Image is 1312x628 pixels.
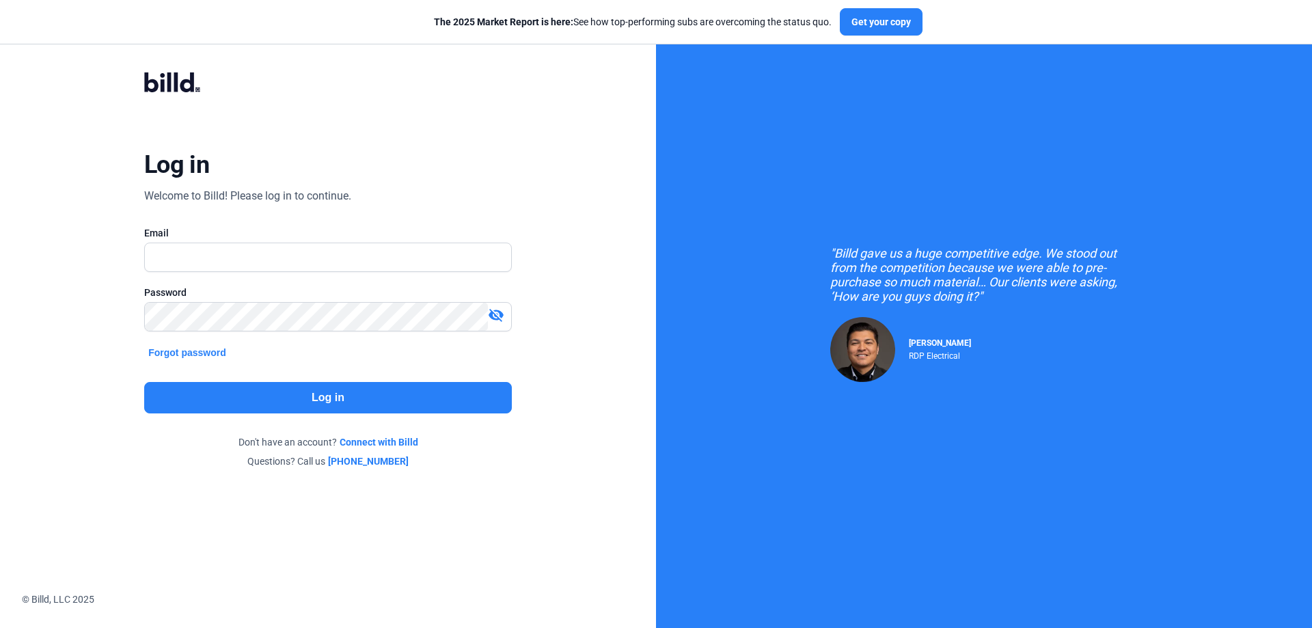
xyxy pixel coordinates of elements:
mat-icon: visibility_off [488,307,504,323]
span: [PERSON_NAME] [909,338,971,348]
div: Questions? Call us [144,454,512,468]
span: The 2025 Market Report is here: [434,16,573,27]
div: Don't have an account? [144,435,512,449]
a: Connect with Billd [340,435,418,449]
div: Log in [144,150,209,180]
button: Log in [144,382,512,413]
button: Get your copy [840,8,922,36]
img: Raul Pacheco [830,317,895,382]
div: Password [144,286,512,299]
div: RDP Electrical [909,348,971,361]
div: Email [144,226,512,240]
div: Welcome to Billd! Please log in to continue. [144,188,351,204]
a: [PHONE_NUMBER] [328,454,409,468]
div: See how top-performing subs are overcoming the status quo. [434,15,832,29]
button: Forgot password [144,345,230,360]
div: "Billd gave us a huge competitive edge. We stood out from the competition because we were able to... [830,246,1138,303]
